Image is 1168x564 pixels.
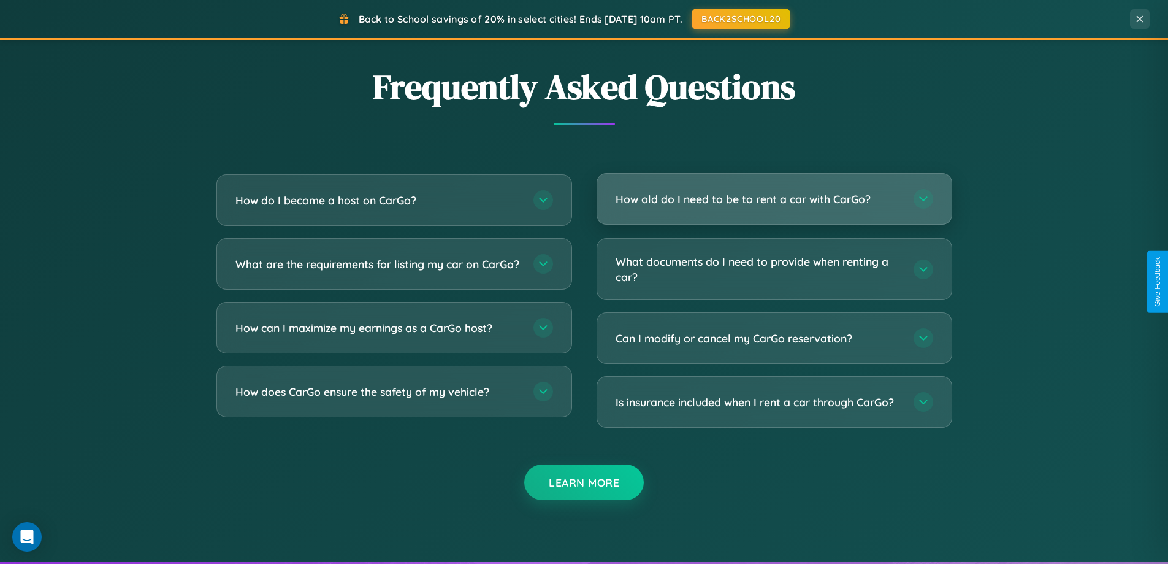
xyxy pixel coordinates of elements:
div: Open Intercom Messenger [12,522,42,552]
button: BACK2SCHOOL20 [692,9,790,29]
h3: How can I maximize my earnings as a CarGo host? [235,320,521,336]
span: Back to School savings of 20% in select cities! Ends [DATE] 10am PT. [359,13,682,25]
div: Give Feedback [1153,257,1162,307]
h3: How does CarGo ensure the safety of my vehicle? [235,384,521,400]
h3: What are the requirements for listing my car on CarGo? [235,257,521,272]
h3: Is insurance included when I rent a car through CarGo? [616,395,901,410]
h3: How do I become a host on CarGo? [235,193,521,208]
h3: Can I modify or cancel my CarGo reservation? [616,331,901,346]
h3: How old do I need to be to rent a car with CarGo? [616,191,901,207]
h2: Frequently Asked Questions [216,63,952,110]
h3: What documents do I need to provide when renting a car? [616,254,901,284]
button: Learn More [524,465,644,500]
